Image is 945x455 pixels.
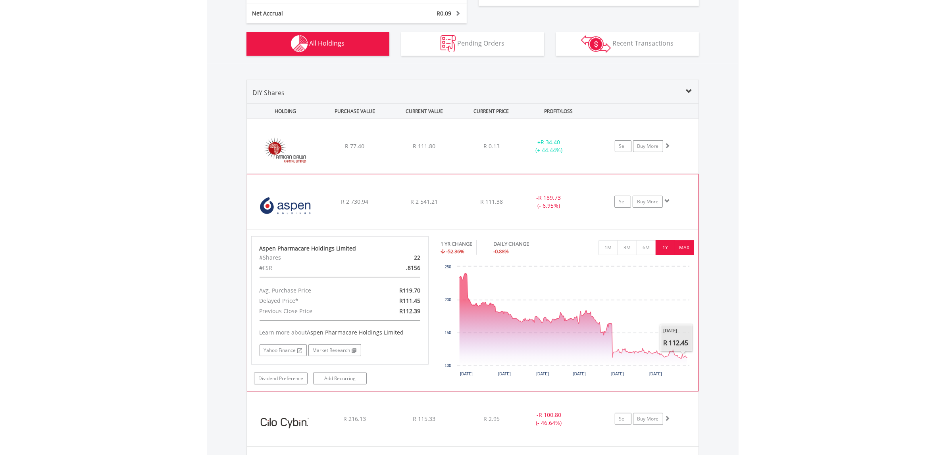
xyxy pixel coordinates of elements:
div: Delayed Price* [254,296,369,306]
div: Learn more about [260,329,421,336]
a: Dividend Preference [254,373,308,384]
span: -0.88% [493,248,509,255]
text: [DATE] [649,372,662,376]
div: Chart. Highcharts interactive chart. [441,263,694,382]
span: R 100.80 [539,411,561,419]
span: DIY Shares [253,88,285,97]
div: #FSR [254,263,369,273]
span: R 2.95 [483,415,500,422]
span: Pending Orders [457,39,504,48]
button: 6M [637,240,656,255]
img: pending_instructions-wht.png [441,35,456,52]
div: .8156 [369,263,426,273]
div: PROFIT/LOSS [525,104,593,119]
span: R 2 541.21 [410,198,438,205]
button: MAX [675,240,694,255]
a: Add Recurring [313,373,367,384]
a: Sell [615,413,631,425]
div: CURRENT VALUE [391,104,458,119]
div: 1 YR CHANGE [441,240,472,248]
img: EQU.ZA.APN.png [251,184,319,227]
span: R 0.13 [483,142,500,150]
div: Aspen Pharmacare Holdings Limited [260,245,421,252]
span: Recent Transactions [612,39,674,48]
div: 22 [369,252,426,263]
button: 1Y [656,240,675,255]
span: R112.39 [399,307,420,315]
button: Pending Orders [401,32,544,56]
text: 250 [445,265,451,269]
div: DAILY CHANGE [493,240,557,248]
svg: Interactive chart [441,263,693,382]
span: R111.45 [399,297,420,304]
div: CURRENT PRICE [460,104,523,119]
span: All Holdings [310,39,345,48]
button: All Holdings [246,32,389,56]
div: HOLDING [247,104,319,119]
img: holdings-wht.png [291,35,308,52]
span: R 111.38 [480,198,503,205]
div: Net Accrual [246,10,375,17]
div: - (- 6.95%) [519,194,578,210]
div: PURCHASE VALUE [321,104,389,119]
img: transactions-zar-wht.png [581,35,611,53]
span: R 189.73 [538,194,561,201]
text: [DATE] [611,372,624,376]
a: Sell [614,196,631,208]
img: EQU.ZA.ADW.png [251,129,319,172]
text: 100 [445,363,451,368]
a: Buy More [633,140,663,152]
text: [DATE] [460,372,473,376]
text: [DATE] [498,372,511,376]
div: - (- 46.64%) [519,411,579,427]
img: EQU.ZA.CCC.png [251,402,319,444]
a: Yahoo Finance [260,344,307,356]
a: Buy More [633,413,663,425]
text: [DATE] [573,372,586,376]
text: [DATE] [536,372,549,376]
button: Recent Transactions [556,32,699,56]
a: Sell [615,140,631,152]
text: 200 [445,298,451,302]
span: R 111.80 [413,142,435,150]
span: R119.70 [399,287,420,294]
span: R 216.13 [343,415,366,422]
button: 1M [599,240,618,255]
span: R 34.40 [541,138,560,146]
text: 150 [445,331,451,335]
span: -52.36% [446,248,464,255]
div: + (+ 44.44%) [519,138,579,154]
div: Avg. Purchase Price [254,285,369,296]
button: 3M [618,240,637,255]
div: #Shares [254,252,369,263]
span: R0.09 [437,10,452,17]
a: Buy More [633,196,663,208]
span: R 77.40 [345,142,364,150]
span: R 2 730.94 [341,198,368,205]
a: Market Research [308,344,361,356]
span: R 115.33 [413,415,435,422]
div: Previous Close Price [254,306,369,316]
span: Aspen Pharmacare Holdings Limited [307,329,404,336]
